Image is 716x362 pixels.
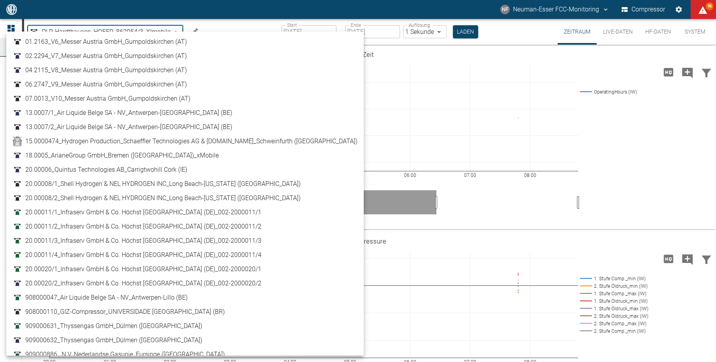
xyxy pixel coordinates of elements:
span: 13.0007/2_Air Liquide Belge SA - NV_Antwerpen-[GEOGRAPHIC_DATA] (BE) [25,122,232,132]
span: 20.00006_Quintus Technologies AB_Carrigtwohill Cork (IE) [25,165,187,174]
a: 04.2115_V8_Messer Austria GmbH_Gumpoldskirchen (AT) [13,66,357,75]
a: 908000047_Air Liquide Belge SA - NV_Antwerpen-Lillo (BE) [13,293,357,302]
a: 20.00008/1_Shell Hydrogen & NEL HYDROGEN INC_Long Beach-[US_STATE] ([GEOGRAPHIC_DATA]) [13,179,357,189]
span: 02.2294_V7_Messer Austria GmbH_Gumpoldskirchen (AT) [25,51,187,61]
span: 04.2115_V8_Messer Austria GmbH_Gumpoldskirchen (AT) [25,66,187,75]
a: 909000631_Thyssengas GmbH_Dülmen ([GEOGRAPHIC_DATA]) [13,321,357,331]
span: 07.0013_V10_Messer Austria GmbH_Gumpoldskirchen (AT) [25,94,190,103]
span: 20.00008/1_Shell Hydrogen & NEL HYDROGEN INC_Long Beach-[US_STATE] ([GEOGRAPHIC_DATA]) [25,179,301,189]
span: 18.0005_ArianeGroup GmbH_Bremen ([GEOGRAPHIC_DATA])_xMobile [25,151,219,160]
a: 20.00008/2_Shell Hydrogen & NEL HYDROGEN INC_Long Beach-[US_STATE] ([GEOGRAPHIC_DATA]) [13,193,357,203]
span: 06.2747_V9_Messer Austria GmbH_Gumpoldskirchen (AT) [25,80,187,89]
a: 20.00011/4_Infraserv GmbH & Co. Höchst [GEOGRAPHIC_DATA] (DE)_002-2000011/4 [13,250,357,260]
span: 20.00020/2_Infraserv GmbH & Co. Höchst [GEOGRAPHIC_DATA] (DE)_002-2000020/2 [25,279,261,288]
span: 908000047_Air Liquide Belge SA - NV_Antwerpen-Lillo (BE) [25,293,188,302]
a: 20.00011/3_Infraserv GmbH & Co. Höchst [GEOGRAPHIC_DATA] (DE)_002-2000011/3 [13,236,357,246]
a: 908000110_GIZ-Compressor_UNIVERSIDADE [GEOGRAPHIC_DATA] (BR) [13,307,357,317]
span: 20.00011/4_Infraserv GmbH & Co. Höchst [GEOGRAPHIC_DATA] (DE)_002-2000011/4 [25,250,261,260]
span: 01.2163_V6_Messer Austria GmbH_Gumpoldskirchen (AT) [25,37,187,47]
a: 20.00006_Quintus Technologies AB_Carrigtwohill Cork (IE) [13,165,357,174]
a: 20.00020/1_Infraserv GmbH & Co. Höchst [GEOGRAPHIC_DATA] (DE)_002-2000020/1 [13,264,357,274]
a: 02.2294_V7_Messer Austria GmbH_Gumpoldskirchen (AT) [13,51,357,61]
span: 908000110_GIZ-Compressor_UNIVERSIDADE [GEOGRAPHIC_DATA] (BR) [25,307,225,317]
a: 07.0013_V10_Messer Austria GmbH_Gumpoldskirchen (AT) [13,94,357,103]
a: 909000886_ N.V. Nederlandse Gasunie_Eursinge ([GEOGRAPHIC_DATA]) [13,350,357,359]
a: 909000632_Thyssengas GmbH_Dülmen ([GEOGRAPHIC_DATA]) [13,336,357,345]
a: 20.00011/1_Infraserv GmbH & Co. Höchst [GEOGRAPHIC_DATA] (DE)_002-2000011/1 [13,208,357,217]
a: 20.00020/2_Infraserv GmbH & Co. Höchst [GEOGRAPHIC_DATA] (DE)_002-2000020/2 [13,279,357,288]
a: 13.0007/1_Air Liquide Belge SA - NV_Antwerpen-[GEOGRAPHIC_DATA] (BE) [13,108,357,118]
span: 909000886_ N.V. Nederlandse Gasunie_Eursinge ([GEOGRAPHIC_DATA]) [25,350,225,359]
a: 15.0000474_Hydrogen Production_Schaeffler Technologies AG & [DOMAIN_NAME]_Schweinfurth ([GEOGRAPH... [13,137,357,146]
span: 20.00020/1_Infraserv GmbH & Co. Höchst [GEOGRAPHIC_DATA] (DE)_002-2000020/1 [25,264,261,274]
a: 06.2747_V9_Messer Austria GmbH_Gumpoldskirchen (AT) [13,80,357,89]
a: 13.0007/2_Air Liquide Belge SA - NV_Antwerpen-[GEOGRAPHIC_DATA] (BE) [13,122,357,132]
span: 909000631_Thyssengas GmbH_Dülmen ([GEOGRAPHIC_DATA]) [25,321,202,331]
span: 13.0007/1_Air Liquide Belge SA - NV_Antwerpen-[GEOGRAPHIC_DATA] (BE) [25,108,232,118]
span: 15.0000474_Hydrogen Production_Schaeffler Technologies AG & [DOMAIN_NAME]_Schweinfurth ([GEOGRAPH... [25,137,357,146]
span: 20.00011/2_Infraserv GmbH & Co. Höchst [GEOGRAPHIC_DATA] (DE)_002-2000011/2 [25,222,261,231]
a: 01.2163_V6_Messer Austria GmbH_Gumpoldskirchen (AT) [13,37,357,47]
span: 20.00008/2_Shell Hydrogen & NEL HYDROGEN INC_Long Beach-[US_STATE] ([GEOGRAPHIC_DATA]) [25,193,301,203]
a: 20.00011/2_Infraserv GmbH & Co. Höchst [GEOGRAPHIC_DATA] (DE)_002-2000011/2 [13,222,357,231]
span: 20.00011/3_Infraserv GmbH & Co. Höchst [GEOGRAPHIC_DATA] (DE)_002-2000011/3 [25,236,261,246]
span: 909000632_Thyssengas GmbH_Dülmen ([GEOGRAPHIC_DATA]) [25,336,202,345]
span: 20.00011/1_Infraserv GmbH & Co. Höchst [GEOGRAPHIC_DATA] (DE)_002-2000011/1 [25,208,261,217]
a: 18.0005_ArianeGroup GmbH_Bremen ([GEOGRAPHIC_DATA])_xMobile [13,151,357,160]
